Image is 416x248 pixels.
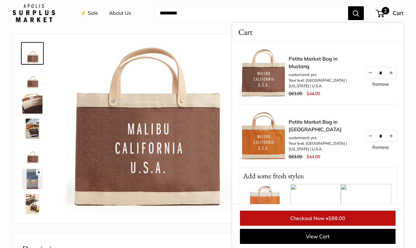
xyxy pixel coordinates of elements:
span: 2 [382,7,389,14]
li: Your text: [GEOGRAPHIC_DATA] | [US_STATE] | U.S.A. [289,141,358,152]
input: Search... [155,6,348,20]
span: $44.00 [307,91,320,96]
a: View Cart [240,229,396,244]
button: Search [348,6,364,20]
button: Increase quantity by 1 [386,130,397,142]
img: Petite Market Bag in Mustang [22,144,42,164]
p: Add some fresh styles: [239,168,397,184]
a: Checkout Now •$88.00 [240,211,396,226]
img: Petite Market Bag in Mustang [22,194,42,214]
span: $63.00 [289,154,302,159]
a: Petite Market Bag in Mustang [21,193,44,215]
span: Cart [238,26,252,38]
input: Quantity [376,70,386,75]
a: Petite Market Bag in Mustang [21,67,44,90]
span: Cart [393,10,403,16]
img: Apolis: Surplus Market [13,4,55,22]
span: $88.00 [328,215,345,221]
a: 2 Cart [376,8,403,18]
span: $44.00 [307,154,320,159]
a: About Us [109,8,131,18]
li: customized: yes [289,72,358,78]
a: Petite Market Bag in Mustang [21,143,44,165]
span: $63.00 [289,91,302,96]
li: Your text: [GEOGRAPHIC_DATA] | [US_STATE] | U.S.A. [289,78,358,89]
a: Petite Market Bag in [GEOGRAPHIC_DATA] [289,118,358,133]
a: Petite Market Bag in Mustang [21,92,44,115]
button: Decrease quantity by 1 [365,67,376,78]
button: Increase quantity by 1 [386,67,397,78]
img: Petite Market Bag in Mustang [22,43,42,63]
a: Petite Market Bag in Mustang [21,42,44,65]
input: Quantity [376,133,386,138]
a: Petite Market Bag in Mustang [289,55,358,70]
img: Petite Market Bag in Mustang [22,119,42,139]
a: ⚡️ Sale [80,8,98,18]
li: customized: yes [289,135,358,141]
a: Petite Market Bag in Mustang [21,117,44,140]
a: Petite Market Bag in Mustang [21,168,44,190]
a: Remove [372,82,389,86]
a: Remove [372,145,389,149]
img: Petite Market Bag in Mustang [22,68,42,89]
img: Petite Market Bag in Mustang [22,169,42,189]
button: Decrease quantity by 1 [365,130,376,142]
img: Petite Market Bag in Mustang [22,94,42,114]
img: customizer-prod [63,43,233,213]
